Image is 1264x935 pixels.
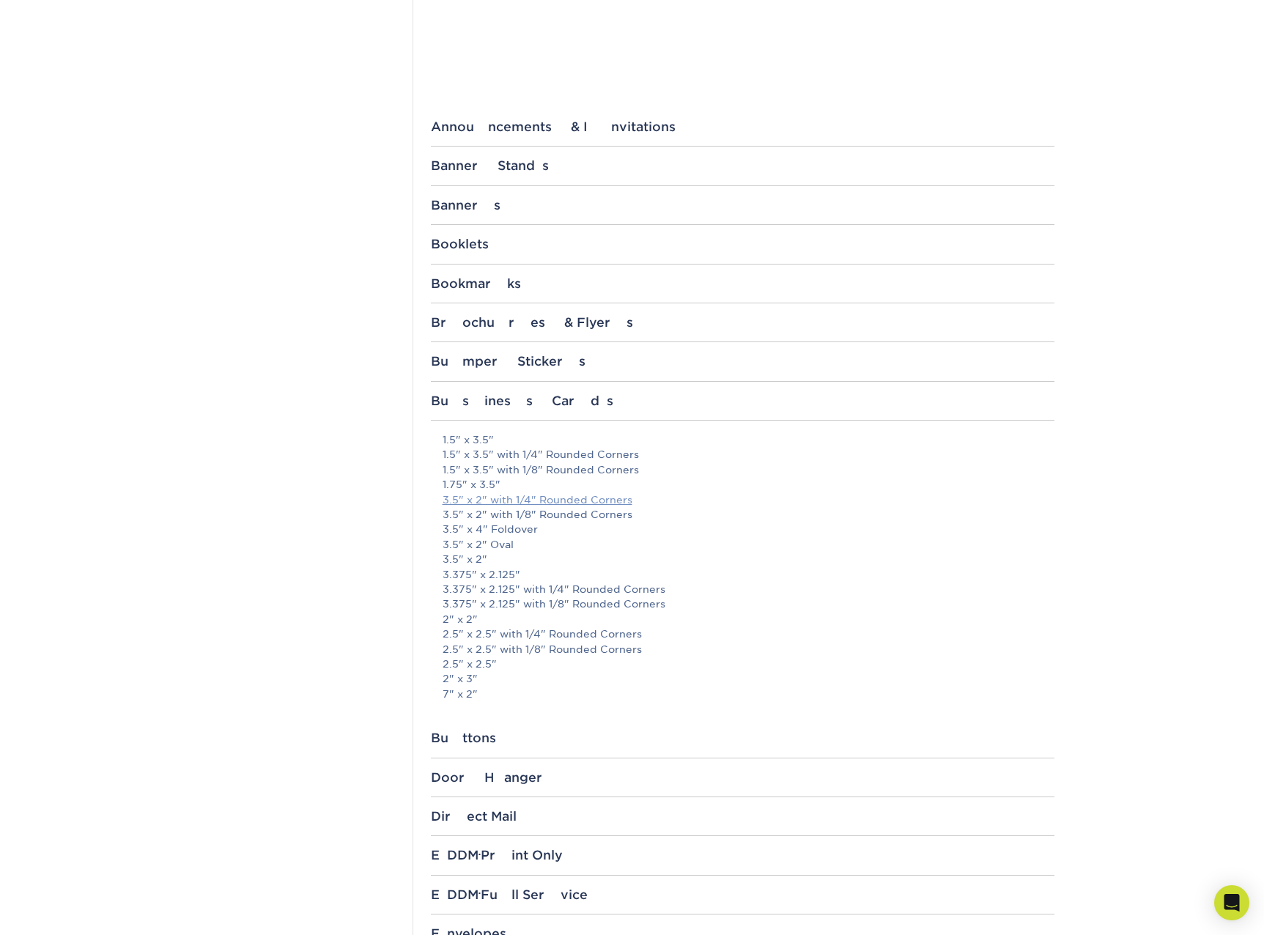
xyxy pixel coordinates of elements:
[443,448,639,460] a: 1.5" x 3.5" with 1/4" Rounded Corners
[443,569,520,580] a: 3.375" x 2.125"
[443,478,500,490] a: 1.75" x 3.5"
[443,688,478,700] a: 7" x 2"
[431,887,1054,902] div: EDDM Full Service
[443,628,642,640] a: 2.5" x 2.5" with 1/4" Rounded Corners
[431,770,1054,785] div: Door Hanger
[1214,885,1249,920] div: Open Intercom Messenger
[443,583,665,595] a: 3.375" x 2.125" with 1/4" Rounded Corners
[443,553,487,565] a: 3.5" x 2"
[431,276,1054,291] div: Bookmarks
[431,809,1054,824] div: Direct Mail
[443,539,514,550] a: 3.5" x 2" Oval
[443,464,639,476] a: 1.5" x 3.5" with 1/8" Rounded Corners
[443,523,538,535] a: 3.5" x 4" Foldover
[431,354,1054,369] div: Bumper Stickers
[431,315,1054,330] div: Brochures & Flyers
[443,509,632,520] a: 3.5" x 2" with 1/8" Rounded Corners
[478,852,481,859] small: ®
[431,848,1054,862] div: EDDM Print Only
[431,198,1054,212] div: Banners
[431,731,1054,745] div: Buttons
[443,673,478,684] a: 2" x 3"
[478,891,481,898] small: ®
[443,598,665,610] a: 3.375" x 2.125" with 1/8" Rounded Corners
[431,119,1054,134] div: Announcements & Invitations
[443,613,478,625] a: 2" x 2"
[431,393,1054,408] div: Business Cards
[443,643,642,655] a: 2.5" x 2.5" with 1/8" Rounded Corners
[443,658,497,670] a: 2.5" x 2.5"
[443,494,632,506] a: 3.5" x 2" with 1/4" Rounded Corners
[443,434,494,446] a: 1.5" x 3.5"
[431,158,1054,173] div: Banner Stands
[431,237,1054,251] div: Booklets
